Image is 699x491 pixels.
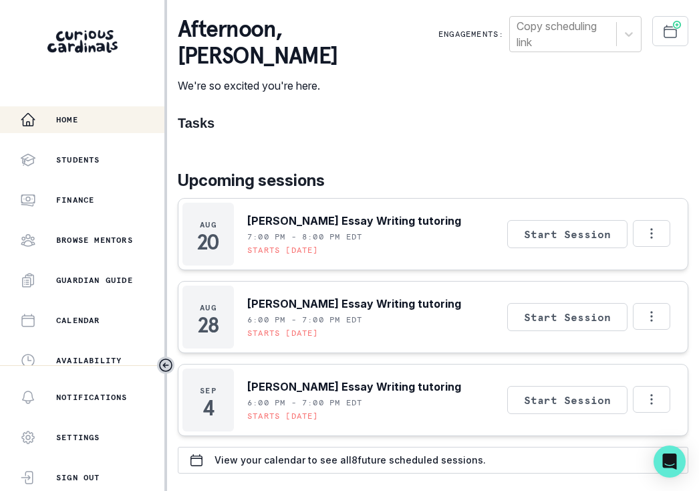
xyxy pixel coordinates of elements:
[654,446,686,478] div: Open Intercom Messenger
[47,30,118,53] img: Curious Cardinals Logo
[200,385,217,396] p: Sep
[202,401,214,415] p: 4
[178,16,433,70] p: afternoon , [PERSON_NAME]
[56,155,100,165] p: Students
[507,386,627,414] button: Start Session
[56,392,128,403] p: Notifications
[247,231,362,242] p: 7:00 PM - 8:00 PM EDT
[633,386,670,413] button: Options
[247,411,319,421] p: Starts [DATE]
[56,355,122,366] p: Availability
[215,455,486,466] p: View your calendar to see all 8 future scheduled sessions.
[178,169,688,193] p: Upcoming sessions
[247,314,362,325] p: 6:00 PM - 7:00 PM EDT
[517,18,609,50] div: Copy scheduling link
[178,78,433,94] p: We're so excited you're here.
[157,357,174,374] button: Toggle sidebar
[198,318,218,332] p: 28
[56,275,133,286] p: Guardian Guide
[56,432,100,443] p: Settings
[438,29,504,39] p: Engagements:
[652,16,688,46] button: Schedule Sessions
[200,219,217,230] p: Aug
[247,328,319,338] p: Starts [DATE]
[56,235,133,246] p: Browse Mentors
[200,302,217,313] p: Aug
[56,315,100,326] p: Calendar
[247,397,362,408] p: 6:00 PM - 7:00 PM EDT
[56,472,100,483] p: Sign Out
[507,220,627,248] button: Start Session
[247,379,461,395] p: [PERSON_NAME] Essay Writing tutoring
[197,235,219,249] p: 20
[56,195,94,205] p: Finance
[633,220,670,247] button: Options
[247,213,461,229] p: [PERSON_NAME] Essay Writing tutoring
[633,303,670,330] button: Options
[56,114,78,125] p: Home
[178,115,688,131] h1: Tasks
[247,296,461,312] p: [PERSON_NAME] Essay Writing tutoring
[247,245,319,256] p: Starts [DATE]
[507,303,627,331] button: Start Session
